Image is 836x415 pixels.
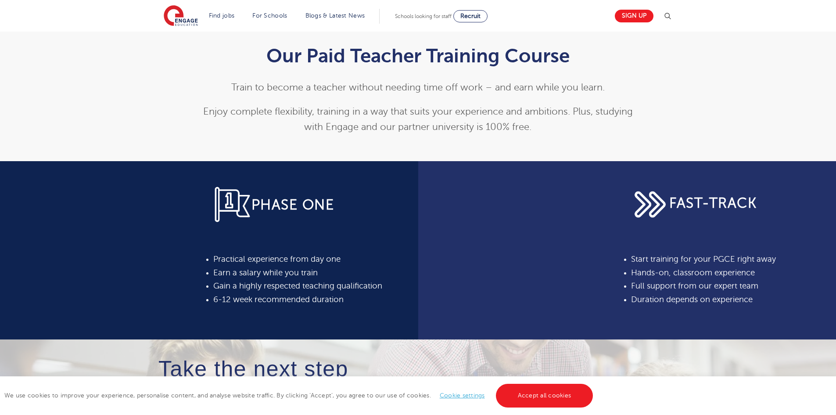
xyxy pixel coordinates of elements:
a: Sign up [615,10,653,22]
span: We use cookies to improve your experience, personalise content, and analyse website traffic. By c... [4,392,595,399]
span: Start training for your PGCE right away [631,255,776,263]
span: Recruit [460,13,481,19]
img: Engage Education [164,5,198,27]
span: Gain a highly respected teaching qualification [213,281,382,290]
a: Find jobs [209,12,235,19]
h1: Our Paid Teacher Training Course [203,45,633,67]
span: 6-12 week recommended duration [213,295,344,304]
span: Train to become a teacher without needing time off work – and earn while you learn. [231,82,605,93]
h4: Take the next step [158,357,506,381]
a: For Schools [252,12,287,19]
a: Cookie settings [440,392,485,399]
span: Full support from our expert team [631,281,758,290]
a: Accept all cookies [496,384,593,408]
span: Earn a salary while you train [213,268,318,277]
span: Duration depends on experience [631,295,753,304]
span: Practical experience from day one [213,255,341,263]
span: Enjoy complete flexibility, training in a way that suits your experience and ambitions. Plus, stu... [203,106,633,132]
a: Blogs & Latest News [305,12,365,19]
a: Recruit [453,10,488,22]
span: FAST-TRACK [669,195,757,211]
span: PHASE ONE [251,197,334,213]
span: Hands-on, classroom experience [631,268,755,277]
span: Schools looking for staff [395,13,452,19]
